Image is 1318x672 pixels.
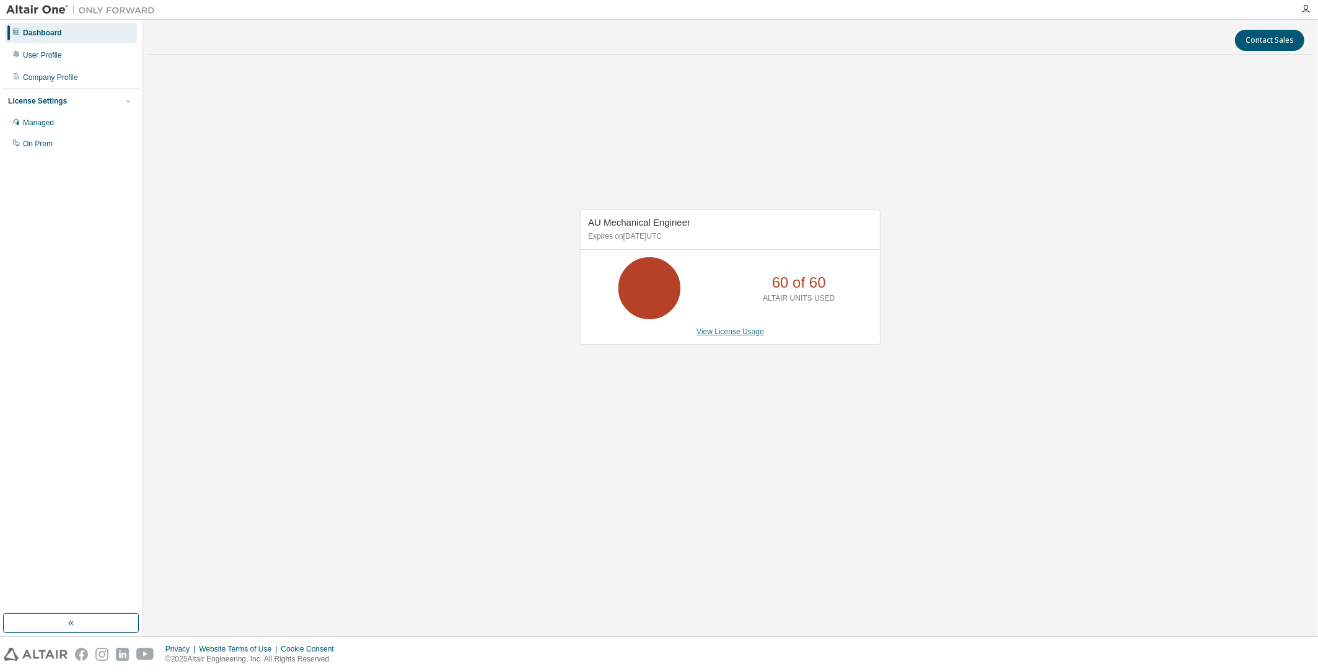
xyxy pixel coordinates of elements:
p: Expires on [DATE] UTC [588,231,869,242]
img: linkedin.svg [116,648,129,661]
p: 60 of 60 [772,272,826,293]
div: Website Terms of Use [199,644,281,654]
div: Dashboard [23,28,62,38]
div: Managed [23,118,54,128]
img: Altair One [6,4,161,16]
div: On Prem [23,139,53,149]
div: Company Profile [23,73,78,82]
div: Cookie Consent [281,644,341,654]
div: License Settings [8,96,67,106]
div: Privacy [165,644,199,654]
div: User Profile [23,50,62,60]
img: instagram.svg [95,648,108,661]
button: Contact Sales [1235,30,1304,51]
a: View License Usage [696,327,764,336]
p: © 2025 Altair Engineering, Inc. All Rights Reserved. [165,654,341,665]
span: AU Mechanical Engineer [588,217,690,228]
p: ALTAIR UNITS USED [763,293,835,304]
img: youtube.svg [136,648,154,661]
img: facebook.svg [75,648,88,661]
img: altair_logo.svg [4,648,68,661]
